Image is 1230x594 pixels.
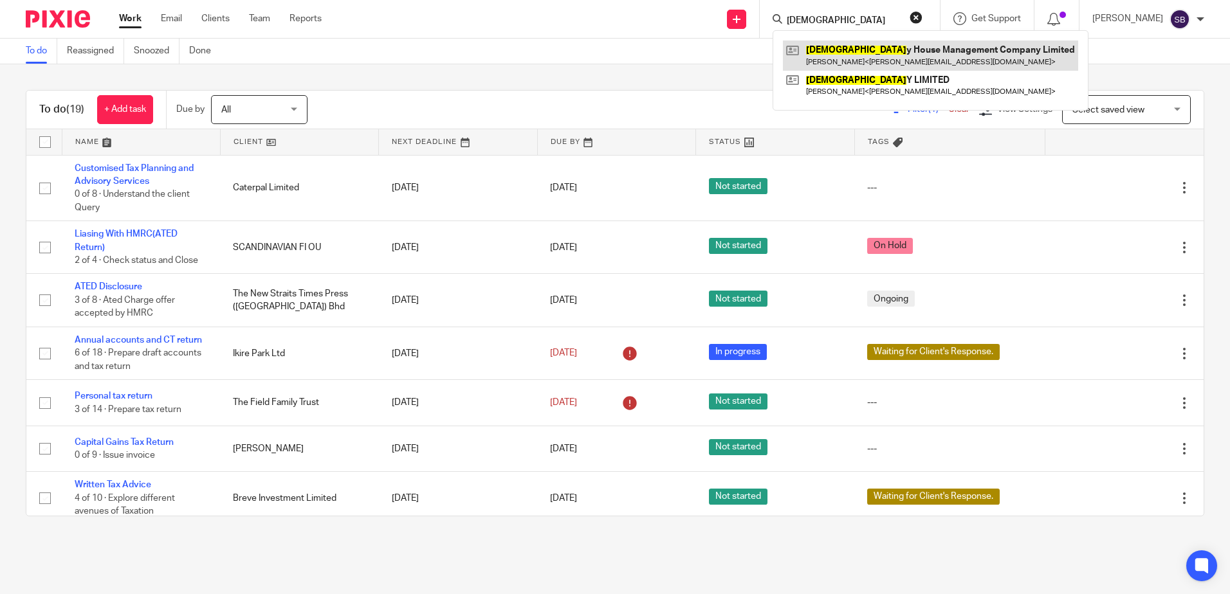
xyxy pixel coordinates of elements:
a: Written Tax Advice [75,480,151,489]
span: 2 of 4 · Check status and Close [75,256,198,265]
p: [PERSON_NAME] [1092,12,1163,25]
td: [DATE] [379,327,537,379]
span: 3 of 14 · Prepare tax return [75,405,181,414]
a: Personal tax return [75,392,152,401]
a: Capital Gains Tax Return [75,438,174,447]
a: Done [189,39,221,64]
td: Ikire Park Ltd [220,327,378,379]
td: Caterpal Limited [220,155,378,221]
div: --- [867,442,1032,455]
div: --- [867,396,1032,409]
span: Not started [709,238,767,254]
span: Not started [709,291,767,307]
td: The Field Family Trust [220,380,378,426]
span: [DATE] [550,494,577,503]
a: Liasing With HMRC(ATED Return) [75,230,178,251]
span: [DATE] [550,349,577,358]
span: Select saved view [1072,105,1144,114]
span: Waiting for Client's Response. [867,489,1000,505]
span: Waiting for Client's Response. [867,344,1000,360]
span: Ongoing [867,291,915,307]
td: [DATE] [379,472,537,525]
span: 3 of 8 · Ated Charge offer accepted by HMRC [75,296,175,318]
span: [DATE] [550,444,577,453]
span: Not started [709,439,767,455]
img: Pixie [26,10,90,28]
a: Work [119,12,142,25]
span: (19) [66,104,84,114]
input: Search [785,15,901,27]
img: svg%3E [1170,9,1190,30]
a: Email [161,12,182,25]
a: To do [26,39,57,64]
td: SCANDINAVIAN FI OU [220,221,378,274]
h1: To do [39,103,84,116]
span: 0 of 8 · Understand the client Query [75,190,190,212]
span: [DATE] [550,243,577,252]
td: Breve Investment Limited [220,472,378,525]
span: All [221,105,231,114]
span: [DATE] [550,183,577,192]
p: Due by [176,103,205,116]
span: 0 of 9 · Issue invoice [75,451,155,460]
a: ATED Disclosure [75,282,142,291]
td: [PERSON_NAME] [220,426,378,471]
td: [DATE] [379,221,537,274]
a: + Add task [97,95,153,124]
td: [DATE] [379,426,537,471]
a: Snoozed [134,39,179,64]
div: --- [867,181,1032,194]
span: On Hold [867,238,913,254]
a: Team [249,12,270,25]
span: [DATE] [550,296,577,305]
a: Reassigned [67,39,124,64]
span: 4 of 10 · Explore different avenues of Taxation [75,494,175,516]
span: Not started [709,393,767,410]
td: [DATE] [379,380,537,426]
span: [DATE] [550,398,577,407]
button: Clear [910,11,922,24]
td: [DATE] [379,274,537,327]
span: In progress [709,344,767,360]
span: Not started [709,178,767,194]
td: The New Straits Times Press ([GEOGRAPHIC_DATA]) Bhd [220,274,378,327]
td: [DATE] [379,155,537,221]
span: Get Support [971,14,1021,23]
a: Annual accounts and CT return [75,336,202,345]
span: Not started [709,489,767,505]
a: Clients [201,12,230,25]
a: Customised Tax Planning and Advisory Services [75,164,194,186]
span: Tags [868,138,890,145]
span: 6 of 18 · Prepare draft accounts and tax return [75,349,201,372]
a: Reports [289,12,322,25]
